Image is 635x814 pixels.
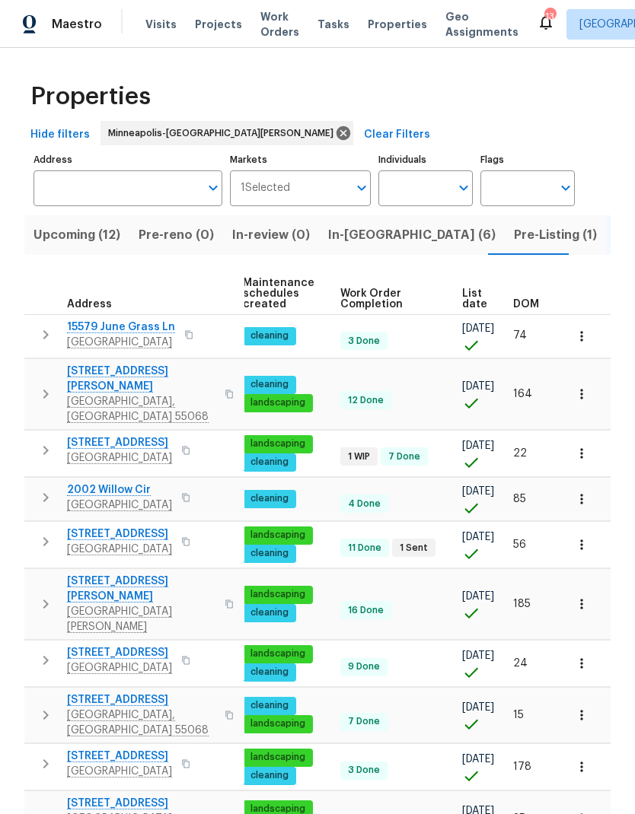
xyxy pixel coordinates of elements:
span: 16 Done [342,604,390,617]
span: cleaning [244,769,295,782]
span: landscaping [244,396,311,409]
span: [DATE] [462,323,494,334]
span: 12 Done [342,394,390,407]
button: Open [351,177,372,199]
span: Work Orders [260,9,299,40]
span: 7 Done [342,715,386,728]
span: cleaning [244,666,295,679]
span: Projects [195,17,242,32]
span: landscaping [244,647,311,660]
span: Maintenance schedules created [243,278,314,310]
span: In-[GEOGRAPHIC_DATA] (6) [328,224,496,246]
span: List date [462,288,487,310]
span: [DATE] [462,650,494,661]
span: Properties [30,89,151,104]
span: 164 [513,389,532,399]
span: Address [67,299,112,310]
span: [DATE] [462,591,494,602]
span: Upcoming (12) [34,224,120,246]
span: [DATE] [462,381,494,392]
label: Markets [230,155,372,164]
span: 1 Sent [394,542,434,555]
span: Clear Filters [364,126,430,145]
span: 185 [513,599,531,609]
span: cleaning [244,606,295,619]
button: Hide filters [24,121,96,149]
span: cleaning [244,699,295,712]
span: 3 Done [342,335,386,348]
button: Clear Filters [358,121,436,149]
span: In-review (0) [232,224,310,246]
span: Geo Assignments [445,9,519,40]
span: Work Order Completion [340,288,436,310]
span: 74 [513,330,527,341]
span: landscaping [244,529,311,542]
span: Properties [368,17,427,32]
span: 9 Done [342,660,386,673]
span: [DATE] [462,486,494,497]
label: Address [34,155,222,164]
span: landscaping [244,437,311,450]
span: [DATE] [462,754,494,765]
span: landscaping [244,588,311,601]
span: cleaning [244,456,295,469]
span: 4 Done [342,498,387,510]
span: 11 Done [342,542,388,555]
span: 56 [513,539,526,550]
span: cleaning [244,329,295,342]
label: Flags [480,155,575,164]
span: 22 [513,448,527,459]
span: landscaping [244,717,311,730]
span: [DATE] [462,440,494,451]
span: DOM [513,299,539,310]
div: Minneapolis-[GEOGRAPHIC_DATA][PERSON_NAME] [101,121,353,145]
span: 3 Done [342,764,386,777]
button: Open [555,177,576,199]
button: Open [453,177,474,199]
span: landscaping [244,751,311,764]
span: Tasks [317,19,349,30]
span: Hide filters [30,126,90,145]
span: Visits [145,17,177,32]
span: Pre-Listing (1) [514,224,597,246]
span: cleaning [244,547,295,560]
span: 15 [513,710,524,720]
span: 24 [513,658,528,669]
span: [DATE] [462,702,494,713]
span: cleaning [244,492,295,505]
span: 7 Done [382,450,426,463]
span: 1 Selected [241,182,290,195]
span: cleaning [244,378,295,391]
label: Individuals [378,155,473,164]
span: 1 WIP [342,450,376,463]
span: [DATE] [462,532,494,542]
span: Minneapolis-[GEOGRAPHIC_DATA][PERSON_NAME] [108,126,340,141]
span: Maestro [52,17,102,32]
div: 13 [544,9,555,24]
button: Open [203,177,224,199]
span: 178 [513,762,531,772]
span: Pre-reno (0) [139,224,214,246]
span: 85 [513,494,526,504]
